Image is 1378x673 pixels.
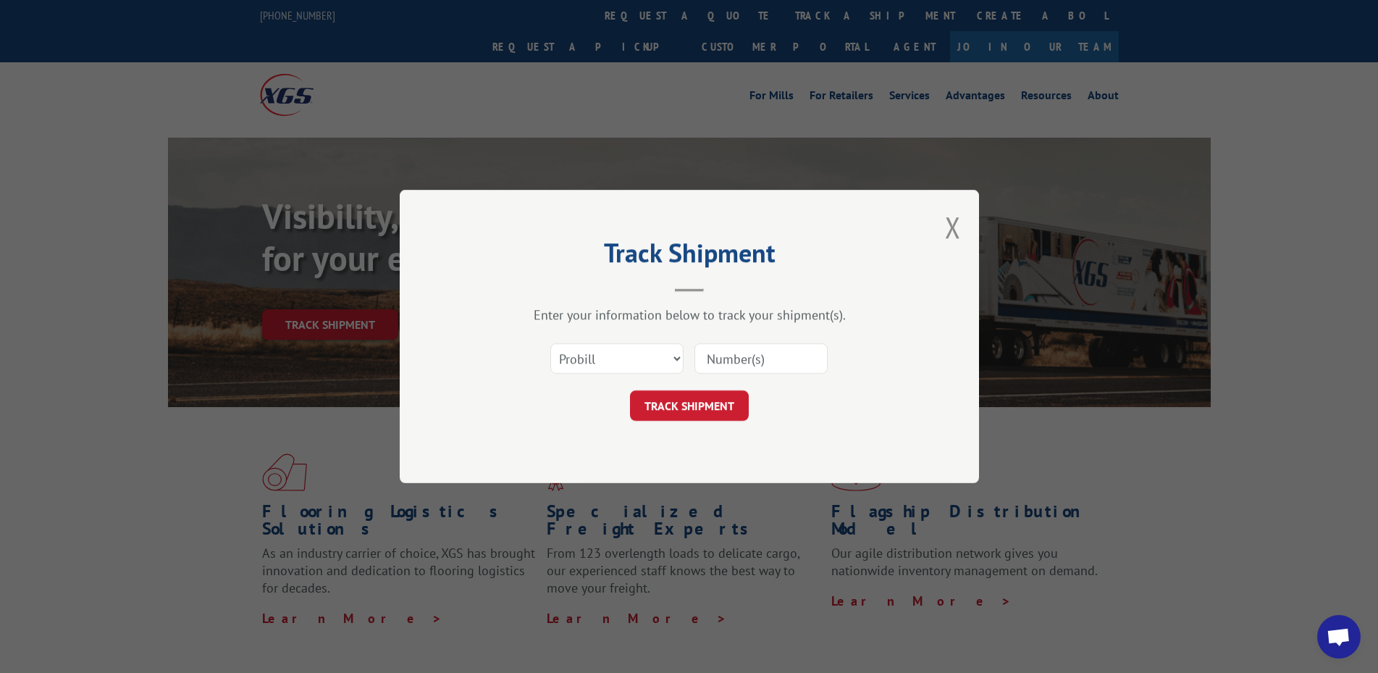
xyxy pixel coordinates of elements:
div: Enter your information below to track your shipment(s). [472,306,907,323]
button: Close modal [945,208,961,246]
h2: Track Shipment [472,243,907,270]
input: Number(s) [694,343,828,374]
button: TRACK SHIPMENT [630,390,749,421]
div: Open chat [1317,615,1361,659]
